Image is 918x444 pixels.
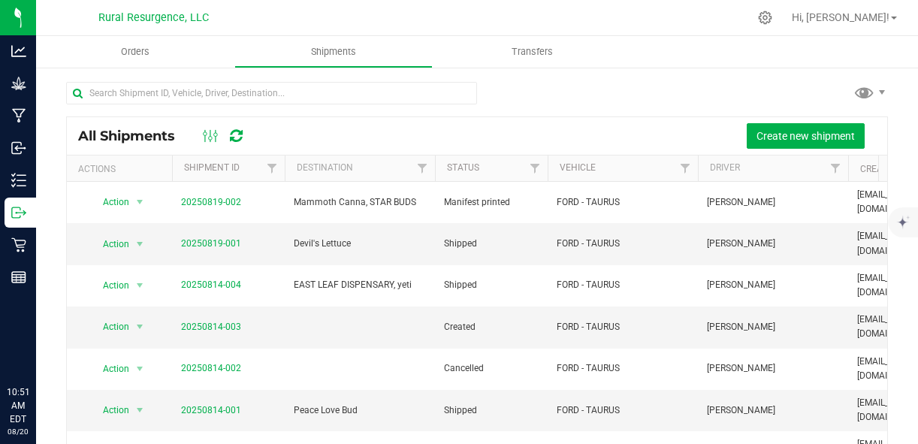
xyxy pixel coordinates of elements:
[294,403,426,418] span: Peace Love Bud
[11,205,26,220] inline-svg: Outbound
[557,195,689,210] span: FORD - TAURUS
[557,403,689,418] span: FORD - TAURUS
[707,403,839,418] span: [PERSON_NAME]
[560,162,596,173] a: Vehicle
[181,197,241,207] a: 20250819-002
[78,164,166,174] div: Actions
[707,320,839,334] span: [PERSON_NAME]
[444,195,539,210] span: Manifest printed
[131,192,149,213] span: select
[131,358,149,379] span: select
[181,279,241,290] a: 20250814-004
[557,361,689,376] span: FORD - TAURUS
[444,237,539,251] span: Shipped
[756,130,855,142] span: Create new shipment
[285,156,435,182] th: Destination
[11,76,26,91] inline-svg: Grow
[89,234,130,255] span: Action
[131,234,149,255] span: select
[707,237,839,251] span: [PERSON_NAME]
[131,400,149,421] span: select
[89,400,130,421] span: Action
[101,45,170,59] span: Orders
[184,162,240,173] a: Shipment ID
[444,320,539,334] span: Created
[523,156,548,181] a: Filter
[181,405,241,415] a: 20250814-001
[698,156,848,182] th: Driver
[447,162,479,173] a: Status
[89,275,130,296] span: Action
[11,173,26,188] inline-svg: Inventory
[181,363,241,373] a: 20250814-002
[792,11,889,23] span: Hi, [PERSON_NAME]!
[7,426,29,437] p: 08/20
[11,108,26,123] inline-svg: Manufacturing
[234,36,433,68] a: Shipments
[294,195,426,210] span: Mammoth Canna, STAR BUDS
[181,238,241,249] a: 20250819-001
[860,164,911,174] a: Created By
[707,278,839,292] span: [PERSON_NAME]
[444,403,539,418] span: Shipped
[444,278,539,292] span: Shipped
[11,270,26,285] inline-svg: Reports
[433,36,631,68] a: Transfers
[89,316,130,337] span: Action
[707,361,839,376] span: [PERSON_NAME]
[131,316,149,337] span: select
[11,140,26,156] inline-svg: Inbound
[66,82,477,104] input: Search Shipment ID, Vehicle, Driver, Destination...
[7,385,29,426] p: 10:51 AM EDT
[756,11,775,25] div: Manage settings
[131,275,149,296] span: select
[78,128,190,144] span: All Shipments
[36,36,234,68] a: Orders
[444,361,539,376] span: Cancelled
[89,358,130,379] span: Action
[747,123,865,149] button: Create new shipment
[11,237,26,252] inline-svg: Retail
[15,324,60,369] iframe: Resource center
[11,44,26,59] inline-svg: Analytics
[89,192,130,213] span: Action
[294,237,426,251] span: Devil's Lettuce
[823,156,848,181] a: Filter
[491,45,573,59] span: Transfers
[291,45,376,59] span: Shipments
[260,156,285,181] a: Filter
[557,278,689,292] span: FORD - TAURUS
[98,11,209,24] span: Rural Resurgence, LLC
[181,322,241,332] a: 20250814-003
[673,156,698,181] a: Filter
[707,195,839,210] span: [PERSON_NAME]
[557,320,689,334] span: FORD - TAURUS
[294,278,426,292] span: EAST LEAF DISPENSARY, yeti
[557,237,689,251] span: FORD - TAURUS
[410,156,435,181] a: Filter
